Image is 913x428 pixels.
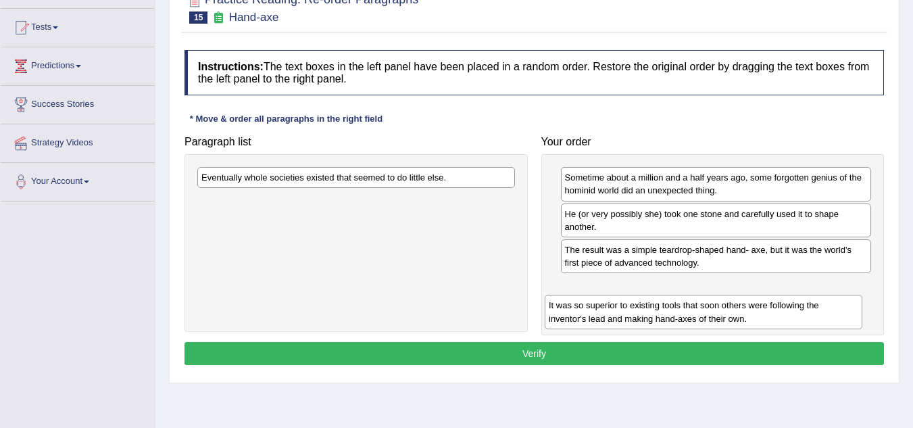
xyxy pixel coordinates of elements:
[561,167,872,201] div: Sometime about a million and a half years ago, some forgotten genius of the hominid world did an ...
[229,11,279,24] small: Hand-axe
[1,163,155,197] a: Your Account
[211,11,225,24] small: Exam occurring question
[561,239,872,273] div: The result was a simple teardrop-shaped hand- axe, but it was the world's first piece of advanced...
[1,86,155,120] a: Success Stories
[198,61,264,72] b: Instructions:
[184,342,884,365] button: Verify
[184,50,884,95] h4: The text boxes in the left panel have been placed in a random order. Restore the original order b...
[541,136,885,148] h4: Your order
[1,124,155,158] a: Strategy Videos
[197,167,515,188] div: Eventually whole societies existed that seemed to do little else.
[561,204,872,237] div: He (or very possibly she) took one stone and carefully used it to shape another.
[184,136,528,148] h4: Paragraph list
[189,11,207,24] span: 15
[1,47,155,81] a: Predictions
[1,9,155,43] a: Tests
[545,295,862,329] div: It was so superior to existing tools that soon others were following the inventor's lead and maki...
[184,112,388,125] div: * Move & order all paragraphs in the right field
